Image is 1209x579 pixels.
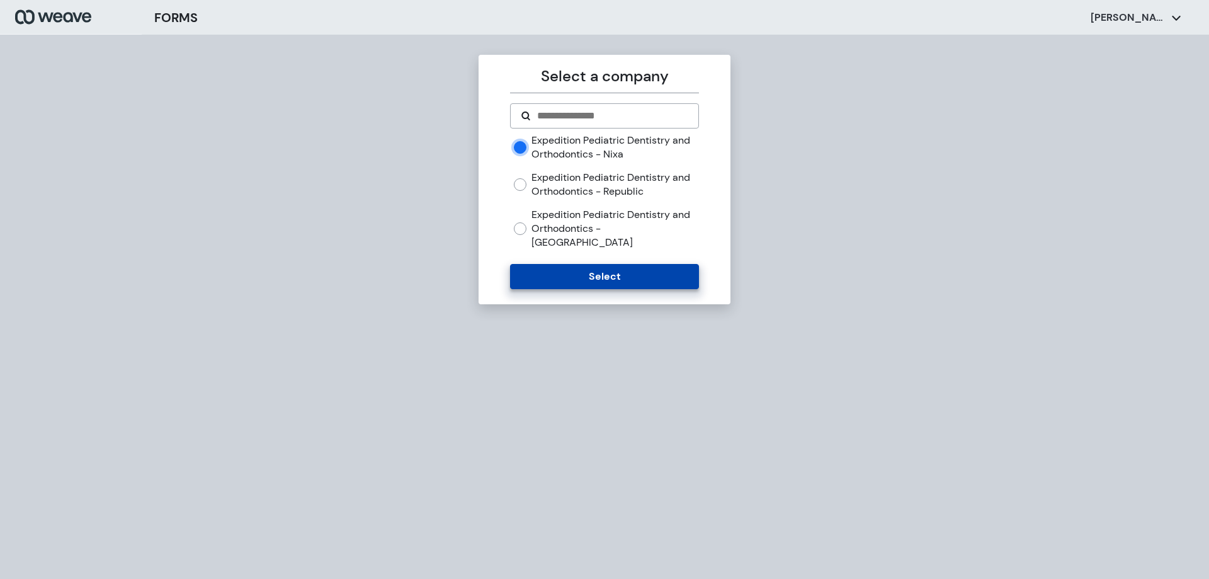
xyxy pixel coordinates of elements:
button: Select [510,264,698,289]
p: Select a company [510,65,698,88]
label: Expedition Pediatric Dentistry and Orthodontics - [GEOGRAPHIC_DATA] [531,208,698,249]
input: Search [536,108,688,123]
label: Expedition Pediatric Dentistry and Orthodontics - Republic [531,171,698,198]
label: Expedition Pediatric Dentistry and Orthodontics - Nixa [531,134,698,161]
h3: FORMS [154,8,198,27]
p: [PERSON_NAME] [1091,11,1166,25]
